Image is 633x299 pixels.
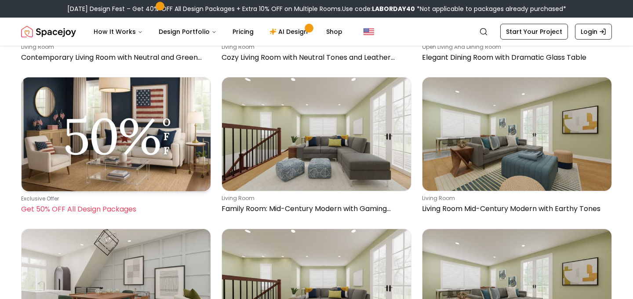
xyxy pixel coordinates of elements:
[226,23,261,40] a: Pricing
[422,77,611,191] img: Living Room Mid-Century Modern with Earthy Tones
[21,44,207,51] p: living room
[21,23,76,40] a: Spacejoy
[222,52,408,63] p: Cozy Living Room with Neutral Tones and Leather Poufs
[342,4,415,13] span: Use code:
[415,4,566,13] span: *Not applicable to packages already purchased*
[87,23,349,40] nav: Main
[319,23,349,40] a: Shop
[422,77,612,218] a: Living Room Mid-Century Modern with Earthy Tonesliving roomLiving Room Mid-Century Modern with Ea...
[67,4,566,13] div: [DATE] Design Fest – Get 40% OFF All Design Packages + Extra 10% OFF on Multiple Rooms.
[152,23,224,40] button: Design Portfolio
[22,77,211,191] img: Get 50% OFF All Design Packages
[575,24,612,40] a: Login
[422,52,608,63] p: Elegant Dining Room with Dramatic Glass Table
[222,195,408,202] p: living room
[372,4,415,13] b: LABORDAY40
[21,23,76,40] img: Spacejoy Logo
[222,77,411,218] a: Family Room: Mid-Century Modern with Gaming Loungeliving roomFamily Room: Mid-Century Modern with...
[222,204,408,214] p: Family Room: Mid-Century Modern with Gaming Lounge
[262,23,317,40] a: AI Design
[87,23,150,40] button: How It Works
[21,52,207,63] p: Contemporary Living Room with Neutral and Green Accents
[21,18,612,46] nav: Global
[222,77,411,191] img: Family Room: Mid-Century Modern with Gaming Lounge
[422,44,608,51] p: open living and dining room
[422,204,608,214] p: Living Room Mid-Century Modern with Earthy Tones
[222,44,408,51] p: living room
[21,77,211,218] a: Get 50% OFF All Design PackagesExclusive OfferGet 50% OFF All Design Packages
[21,204,207,215] p: Get 50% OFF All Design Packages
[364,26,374,37] img: United States
[500,24,568,40] a: Start Your Project
[21,195,207,202] p: Exclusive Offer
[422,195,608,202] p: living room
